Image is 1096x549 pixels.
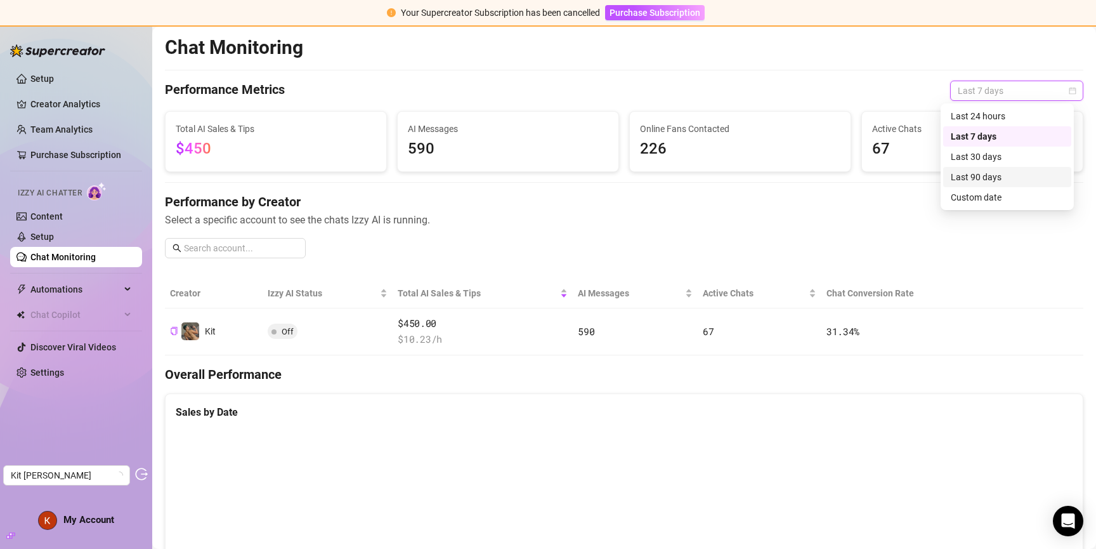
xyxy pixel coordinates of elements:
[30,252,96,262] a: Chat Monitoring
[205,326,216,336] span: Kit
[165,279,263,308] th: Creator
[165,366,1083,383] h4: Overall Performance
[578,286,682,300] span: AI Messages
[951,190,1064,204] div: Custom date
[951,109,1064,123] div: Last 24 hours
[282,327,294,336] span: Off
[398,332,568,347] span: $ 10.23 /h
[393,279,573,308] th: Total AI Sales & Tips
[16,284,27,294] span: thunderbolt
[943,167,1071,187] div: Last 90 days
[640,122,840,136] span: Online Fans Contacted
[18,187,82,199] span: Izzy AI Chatter
[943,147,1071,167] div: Last 30 days
[943,187,1071,208] div: Custom date
[30,94,132,114] a: Creator Analytics
[387,8,396,17] span: exclamation-circle
[173,244,181,253] span: search
[951,129,1064,143] div: Last 7 days
[573,279,698,308] th: AI Messages
[30,342,116,352] a: Discover Viral Videos
[1069,87,1076,95] span: calendar
[184,241,298,255] input: Search account...
[165,212,1083,228] span: Select a specific account to see the chats Izzy AI is running.
[6,531,15,540] span: build
[181,322,199,340] img: Kit
[951,150,1064,164] div: Last 30 days
[263,279,393,308] th: Izzy AI Status
[165,81,285,101] h4: Performance Metrics
[578,325,594,338] span: 590
[408,122,608,136] span: AI Messages
[401,8,600,18] span: Your Supercreator Subscription has been cancelled
[30,279,121,300] span: Automations
[943,106,1071,126] div: Last 24 hours
[10,44,105,57] img: logo-BBDzfeDw.svg
[943,126,1071,147] div: Last 7 days
[30,74,54,84] a: Setup
[165,193,1083,211] h4: Performance by Creator
[30,367,64,378] a: Settings
[176,404,1073,420] div: Sales by Date
[640,137,840,161] span: 226
[87,182,107,201] img: AI Chatter
[703,325,714,338] span: 67
[821,279,991,308] th: Chat Conversion Rate
[610,8,700,18] span: Purchase Subscription
[30,150,121,160] a: Purchase Subscription
[398,286,558,300] span: Total AI Sales & Tips
[398,316,568,331] span: $450.00
[115,471,123,479] span: loading
[951,170,1064,184] div: Last 90 days
[30,211,63,222] a: Content
[39,512,56,529] img: ACg8ocKG-QImzrsyxxXW5KpBAiXIuYXf65VHPFCKZ2QV2wEqQDT6ew=s96-c
[165,36,303,60] h2: Chat Monitoring
[1053,506,1083,536] div: Open Intercom Messenger
[135,468,148,480] span: logout
[698,279,821,308] th: Active Chats
[11,466,122,485] span: Kit Barrus
[268,286,377,300] span: Izzy AI Status
[605,8,705,18] a: Purchase Subscription
[30,232,54,242] a: Setup
[63,514,114,526] span: My Account
[826,325,859,338] span: 31.34 %
[16,310,25,319] img: Chat Copilot
[408,137,608,161] span: 590
[605,5,705,20] button: Purchase Subscription
[170,327,178,335] span: copy
[176,140,211,157] span: $450
[30,124,93,135] a: Team Analytics
[170,327,178,336] button: Copy Creator ID
[703,286,806,300] span: Active Chats
[872,122,1073,136] span: Active Chats
[958,81,1076,100] span: Last 7 days
[872,137,1073,161] span: 67
[176,122,376,136] span: Total AI Sales & Tips
[30,305,121,325] span: Chat Copilot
